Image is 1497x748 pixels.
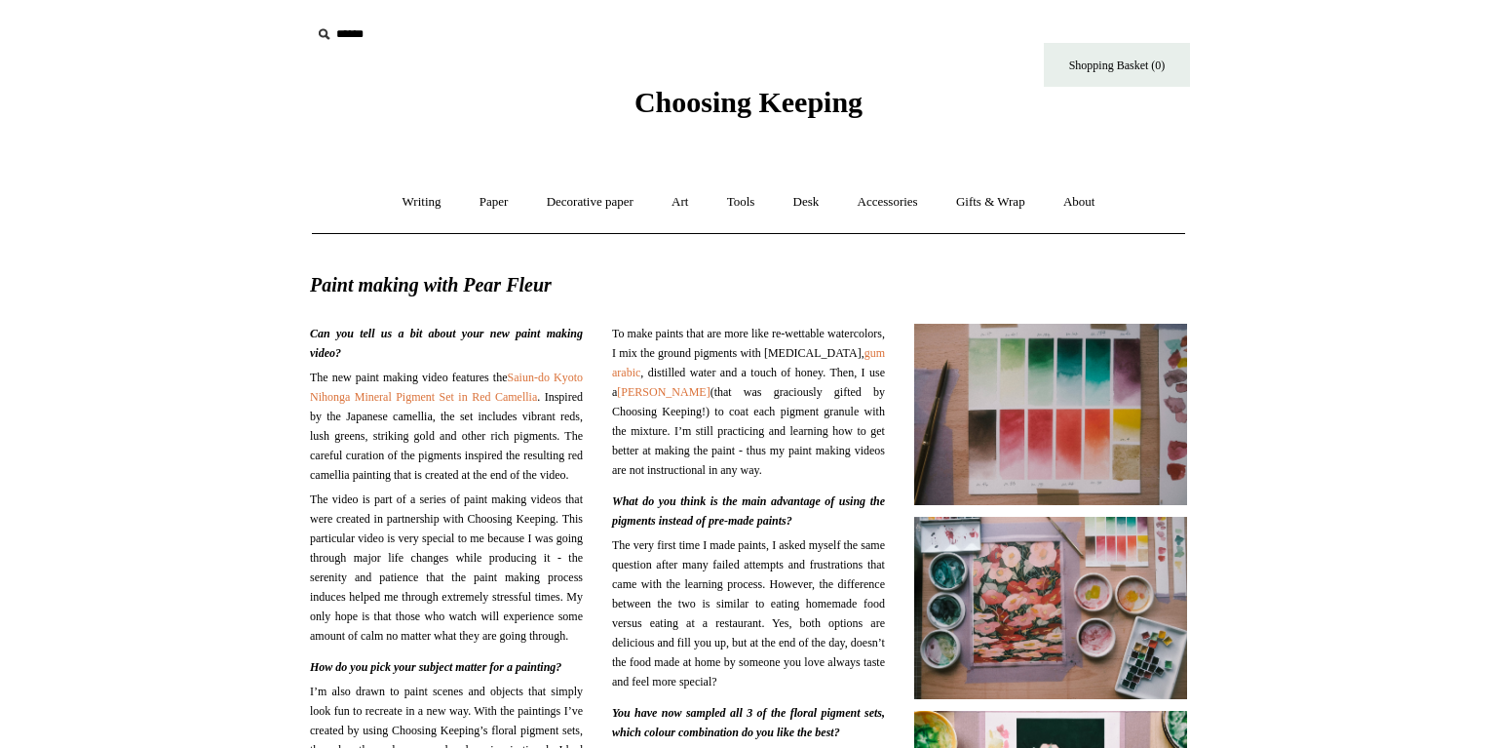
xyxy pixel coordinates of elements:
a: Choosing Keeping [634,101,863,115]
a: Decorative paper [529,177,651,228]
span: You have now sampled all 3 of the floral pigment sets, which colour combination do you like the b... [612,706,885,739]
a: Gifts & Wrap [939,177,1043,228]
span: Can you tell us a bit about your new paint making video? [310,327,583,360]
a: Accessories [840,177,936,228]
a: gum arabic [612,346,885,379]
a: About [1046,177,1113,228]
span: How do you pick your subject matter for a painting? [310,660,561,674]
a: Shopping Basket (0) [1044,43,1190,87]
img: pf-c28f2c44--DSCF1204Original.jpg [914,324,1187,506]
a: Desk [776,177,837,228]
span: The very first time I made paints, I asked myself the same question after many failed attempts an... [612,535,885,691]
a: Art [654,177,706,228]
a: Saiun-do Kyoto Nihonga Mineral Pigment Set in Red Camellia [310,371,583,404]
span: The video is part of a series of paint making videos that were created in partnership with Choosi... [310,490,583,646]
span: The new paint making video features the . Inspired by the Japanese camellia, the set includes vib... [310,368,583,485]
img: pf-75cbc28f--DSCF1165Original.jpg [914,517,1187,699]
span: Paint making with Pear Fleur [310,275,1187,295]
a: Paper [462,177,526,228]
span: To make paints that are more like re-wettable watercolors, I mix the ground pigments with [MEDICA... [612,324,885,480]
a: Tools [710,177,773,228]
span: What do you think is the main advantage of using the pigments instead of pre-made paints? [612,494,885,528]
span: Choosing Keeping [634,86,863,118]
a: [PERSON_NAME] [617,385,710,399]
a: Writing [385,177,459,228]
